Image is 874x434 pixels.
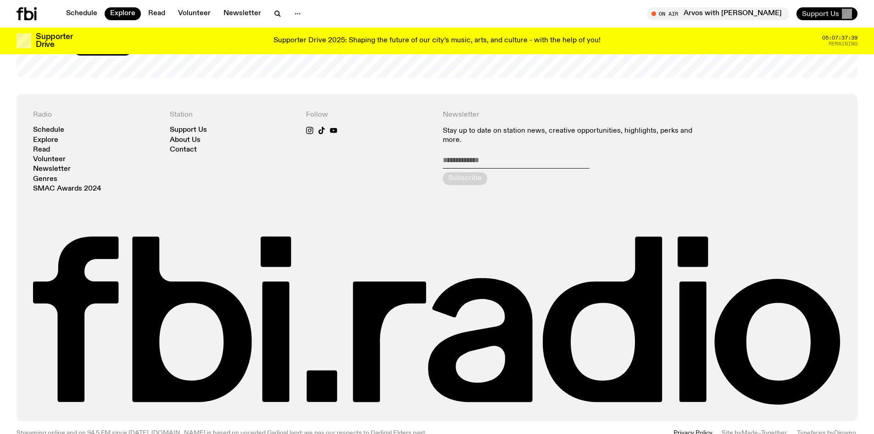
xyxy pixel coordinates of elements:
[170,137,200,144] a: About Us
[33,156,66,163] a: Volunteer
[802,10,839,18] span: Support Us
[796,7,857,20] button: Support Us
[443,111,705,119] h4: Newsletter
[170,147,197,153] a: Contact
[33,176,57,183] a: Genres
[61,7,103,20] a: Schedule
[822,35,857,40] span: 05:07:37:39
[218,7,267,20] a: Newsletter
[33,147,50,153] a: Read
[33,127,64,134] a: Schedule
[829,41,857,46] span: Remaining
[170,111,295,119] h4: Station
[33,166,71,173] a: Newsletter
[105,7,141,20] a: Explore
[33,111,159,119] h4: Radio
[273,37,601,45] p: Supporter Drive 2025: Shaping the future of our city’s music, arts, and culture - with the help o...
[173,7,216,20] a: Volunteer
[33,186,101,192] a: SMAC Awards 2024
[170,127,207,134] a: Support Us
[306,111,432,119] h4: Follow
[443,172,487,185] button: Subscribe
[33,137,58,144] a: Explore
[143,7,171,20] a: Read
[36,33,72,49] h3: Supporter Drive
[647,7,789,20] button: On AirArvos with [PERSON_NAME]
[443,127,705,144] p: Stay up to date on station news, creative opportunities, highlights, perks and more.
